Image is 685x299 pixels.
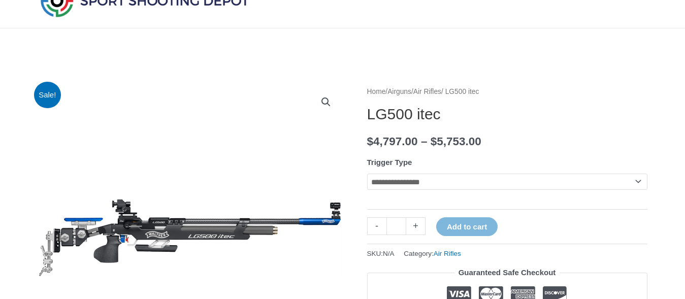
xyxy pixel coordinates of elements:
nav: Breadcrumb [367,85,647,98]
span: – [421,135,428,148]
span: Sale! [34,82,61,109]
span: SKU: [367,247,395,260]
h1: LG500 itec [367,105,647,123]
a: Home [367,88,386,95]
span: $ [367,135,374,148]
span: $ [431,135,437,148]
a: View full-screen image gallery [317,93,335,111]
legend: Guaranteed Safe Checkout [454,265,560,280]
input: Product quantity [386,217,406,235]
a: - [367,217,386,235]
a: + [406,217,426,235]
a: Air Rifles [413,88,441,95]
a: Air Rifles [434,250,461,257]
a: Airguns [387,88,411,95]
bdi: 4,797.00 [367,135,418,148]
bdi: 5,753.00 [431,135,481,148]
span: N/A [383,250,395,257]
button: Add to cart [436,217,498,236]
span: Category: [404,247,461,260]
label: Trigger Type [367,158,412,167]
